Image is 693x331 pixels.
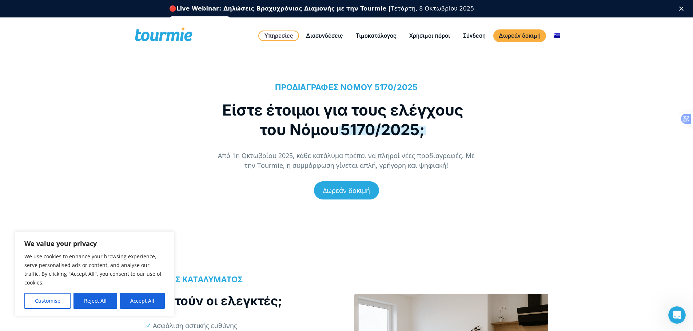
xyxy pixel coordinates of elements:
a: Διασυνδέσεις [300,31,348,40]
div: Κλείσιμο [679,7,686,11]
span: 5170/2025; [339,120,426,139]
button: Customise [24,293,71,309]
a: Υπηρεσίες [258,31,299,41]
li: Ασφάλιση αστικής ευθύνης [153,321,339,331]
a: Χρήσιμοι πόροι [404,31,455,40]
b: ΕΛΕΓΧΟΣ ΚΑΤΑΛΥΜΑΤΟΣ [145,274,243,284]
p: Από 1η Οκτωβρίου 2025, κάθε κατάλυμα πρέπει να πληροί νέες προδιαγραφές. Με την Tourmie, η συμμόρ... [215,151,478,170]
b: Live Webinar: Δηλώσεις Βραχυχρόνιας Διαμονής με την Tourmie | [176,5,391,12]
iframe: Intercom live chat [668,306,686,324]
h1: Είστε έτοιμοι για τους ελέγχους του Νόμου [215,100,471,140]
a: Εγγραφείτε δωρεάν [169,16,231,25]
h2: Τι ζητούν οι ελεγκτές; [145,292,339,309]
a: Τιμοκατάλογος [350,31,402,40]
div: 🔴 Τετάρτη, 8 Οκτωβρίου 2025 [169,5,474,12]
p: We use cookies to enhance your browsing experience, serve personalised ads or content, and analys... [24,252,165,287]
span: ΠΡΟΔΙΑΓΡΑΦΕΣ ΝΟΜΟΥ 5170/2025 [275,82,418,92]
a: Δωρεάν δοκιμή [314,181,379,199]
button: Reject All [73,293,117,309]
p: We value your privacy [24,239,165,248]
a: Αλλαγή σε [548,31,566,40]
a: Σύνδεση [458,31,491,40]
button: Accept All [120,293,165,309]
a: Δωρεάν δοκιμή [493,29,546,42]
